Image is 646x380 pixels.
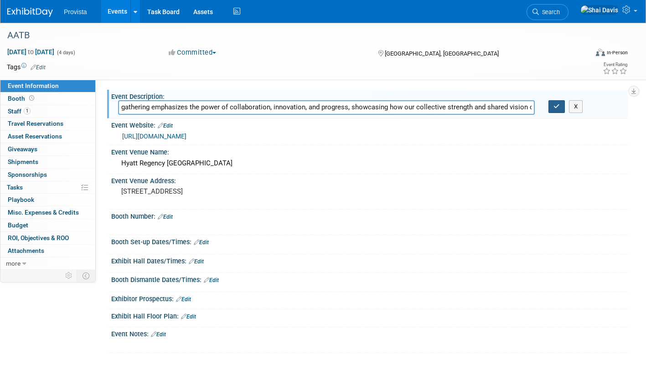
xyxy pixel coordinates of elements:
pre: [STREET_ADDRESS] [121,187,316,195]
a: ROI, Objectives & ROO [0,232,95,244]
span: Travel Reservations [8,120,63,127]
a: Playbook [0,194,95,206]
div: Booth Dismantle Dates/Times: [111,273,628,285]
a: Tasks [0,181,95,194]
span: Shipments [8,158,38,165]
a: Event Information [0,80,95,92]
a: Travel Reservations [0,118,95,130]
a: Giveaways [0,143,95,155]
span: Playbook [8,196,34,203]
div: In-Person [606,49,628,56]
a: Edit [189,258,204,265]
span: Provista [64,8,87,15]
span: Search [539,9,560,15]
a: Edit [194,239,209,246]
td: Personalize Event Tab Strip [61,270,77,282]
span: 1 [24,108,31,114]
a: Attachments [0,245,95,257]
div: Hyatt Regency [GEOGRAPHIC_DATA] [118,156,621,170]
td: Toggle Event Tabs [77,270,96,282]
img: Shai Davis [580,5,619,15]
a: Edit [151,331,166,338]
a: Asset Reservations [0,130,95,143]
img: Format-Inperson.png [596,49,605,56]
span: Giveaways [8,145,37,153]
div: Event Description: [111,90,628,101]
span: Misc. Expenses & Credits [8,209,79,216]
button: X [569,100,583,113]
a: Booth [0,92,95,105]
a: Edit [181,313,196,320]
div: Event Notes: [111,327,628,339]
a: Edit [204,277,219,283]
span: Staff [8,108,31,115]
span: [GEOGRAPHIC_DATA], [GEOGRAPHIC_DATA] [385,50,499,57]
div: Exhibit Hall Dates/Times: [111,254,628,266]
a: Sponsorships [0,169,95,181]
span: Booth [8,95,36,102]
span: to [26,48,35,56]
a: Edit [176,296,191,303]
span: Booth not reserved yet [27,95,36,102]
a: Edit [158,123,173,129]
button: Committed [165,48,220,57]
div: Exhibit Hall Floor Plan: [111,309,628,321]
span: [DATE] [DATE] [7,48,55,56]
span: (4 days) [56,50,75,56]
a: more [0,257,95,270]
span: Asset Reservations [8,133,62,140]
a: [URL][DOMAIN_NAME] [122,133,186,140]
span: ROI, Objectives & ROO [8,234,69,241]
div: AATB [4,27,575,44]
span: Tasks [7,184,23,191]
img: ExhibitDay [7,8,53,17]
div: Booth Set-up Dates/Times: [111,235,628,247]
span: Attachments [8,247,44,254]
div: Event Website: [111,118,628,130]
a: Shipments [0,156,95,168]
a: Edit [31,64,46,71]
div: Event Rating [603,62,627,67]
a: Misc. Expenses & Credits [0,206,95,219]
a: Search [527,4,568,20]
span: Sponsorships [8,171,47,178]
span: Event Information [8,82,59,89]
div: Event Format [536,47,628,61]
td: Tags [7,62,46,72]
a: Budget [0,219,95,231]
a: Edit [158,214,173,220]
div: Exhibitor Prospectus: [111,292,628,304]
div: Booth Number: [111,210,628,221]
div: Event Venue Address: [111,174,628,185]
span: more [6,260,21,267]
a: Staff1 [0,105,95,118]
span: Budget [8,221,28,229]
div: Event Venue Name: [111,145,628,157]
